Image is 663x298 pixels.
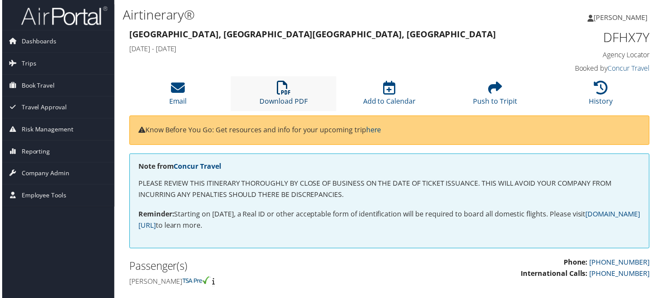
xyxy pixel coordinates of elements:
[565,259,589,269] strong: Phone:
[259,86,307,107] a: Download PDF
[20,75,53,97] span: Book Travel
[20,186,65,207] span: Employee Tools
[128,278,383,288] h4: [PERSON_NAME]
[137,210,173,220] strong: Reminder:
[20,119,72,141] span: Risk Management
[121,6,479,24] h1: Airtinerary®
[366,126,381,135] a: here
[530,29,651,47] h1: DFHX7Y
[128,260,383,275] h2: Passenger(s)
[137,162,220,172] strong: Note from
[530,64,651,73] h4: Booked by
[128,44,517,54] h4: [DATE] - [DATE]
[19,6,106,26] img: airportal-logo.png
[591,270,651,280] a: [PHONE_NUMBER]
[181,278,210,286] img: tsa-precheck.png
[591,259,651,269] a: [PHONE_NUMBER]
[20,164,68,185] span: Company Admin
[137,210,642,232] p: Starting on [DATE], a Real ID or other acceptable form of identification will be required to boar...
[591,86,614,107] a: History
[474,86,518,107] a: Push to Tripit
[20,141,48,163] span: Reporting
[128,29,497,40] strong: [GEOGRAPHIC_DATA], [GEOGRAPHIC_DATA] [GEOGRAPHIC_DATA], [GEOGRAPHIC_DATA]
[20,31,55,52] span: Dashboards
[20,97,65,119] span: Travel Approval
[609,64,651,73] a: Concur Travel
[522,270,589,280] strong: International Calls:
[530,50,651,60] h4: Agency Locator
[20,53,34,75] span: Trips
[137,125,642,137] p: Know Before You Go: Get resources and info for your upcoming trip
[168,86,186,107] a: Email
[137,179,642,201] p: PLEASE REVIEW THIS ITINERARY THOROUGHLY BY CLOSE OF BUSINESS ON THE DATE OF TICKET ISSUANCE. THIS...
[595,13,649,22] span: [PERSON_NAME]
[589,4,658,30] a: [PERSON_NAME]
[363,86,416,107] a: Add to Calendar
[173,162,220,172] a: Concur Travel
[137,210,642,231] a: [DOMAIN_NAME][URL]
